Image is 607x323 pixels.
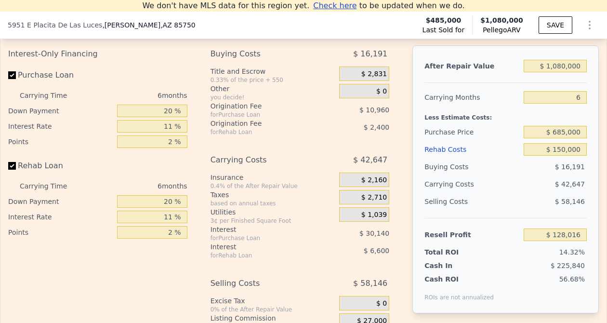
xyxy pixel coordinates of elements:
[211,200,336,207] div: based on annual taxes
[555,180,585,188] span: $ 42,647
[580,15,599,35] button: Show Options
[211,190,336,200] div: Taxes
[211,275,316,292] div: Selling Costs
[361,211,387,219] span: $ 1,039
[8,45,187,63] div: Interest-Only Financing
[211,67,336,76] div: Title and Escrow
[480,16,523,24] span: $1,080,000
[211,128,316,136] div: for Rehab Loan
[422,25,465,35] span: Last Sold for
[211,119,316,128] div: Origination Fee
[8,157,113,175] label: Rehab Loan
[539,16,572,34] button: SAVE
[211,217,336,225] div: 3¢ per Finished Square Foot
[424,57,519,75] div: After Repair Value
[361,176,387,185] span: $ 2,160
[8,209,113,225] div: Interest Rate
[211,76,336,84] div: 0.33% of the price + 550
[211,252,316,259] div: for Rehab Loan
[555,163,585,171] span: $ 16,191
[376,299,387,308] span: $ 0
[313,1,356,10] span: Check here
[424,175,484,193] div: Carrying Costs
[424,89,519,106] div: Carrying Months
[424,226,519,243] div: Resell Profit
[424,274,494,284] div: Cash ROI
[211,151,316,169] div: Carrying Costs
[559,248,585,256] span: 14.32%
[424,141,519,158] div: Rehab Costs
[424,284,494,301] div: ROIs are not annualized
[8,71,16,79] input: Purchase Loan
[211,101,316,111] div: Origination Fee
[8,225,113,240] div: Points
[160,21,196,29] span: , AZ 85750
[20,88,81,103] div: Carrying Time
[555,198,585,205] span: $ 58,146
[8,67,113,84] label: Purchase Loan
[480,25,523,35] span: Pellego ARV
[376,87,387,96] span: $ 0
[20,178,81,194] div: Carrying Time
[424,123,519,141] div: Purchase Price
[211,242,316,252] div: Interest
[424,247,484,257] div: Total ROI
[211,225,316,234] div: Interest
[359,106,389,114] span: $ 10,960
[559,275,585,283] span: 56.68%
[211,313,336,323] div: Listing Commission
[211,84,336,94] div: Other
[424,158,519,175] div: Buying Costs
[102,20,195,30] span: , [PERSON_NAME]
[8,20,102,30] span: 5951 E Placita De Las Luces
[551,262,585,269] span: $ 225,840
[211,296,336,306] div: Excise Tax
[211,45,316,63] div: Buying Costs
[361,193,387,202] span: $ 2,710
[211,173,336,182] div: Insurance
[361,70,387,79] span: $ 2,831
[211,306,336,313] div: 0% of the After Repair Value
[424,106,587,123] div: Less Estimate Costs:
[359,229,389,237] span: $ 30,140
[364,123,389,131] span: $ 2,400
[211,111,316,119] div: for Purchase Loan
[211,207,336,217] div: Utilities
[211,234,316,242] div: for Purchase Loan
[211,182,336,190] div: 0.4% of the After Repair Value
[8,103,113,119] div: Down Payment
[8,134,113,149] div: Points
[85,88,187,103] div: 6 months
[353,275,387,292] span: $ 58,146
[424,193,519,210] div: Selling Costs
[8,162,16,170] input: Rehab Loan
[353,151,387,169] span: $ 42,647
[211,94,336,101] div: you decide!
[85,178,187,194] div: 6 months
[364,247,389,255] span: $ 6,600
[8,194,113,209] div: Down Payment
[353,45,387,63] span: $ 16,191
[424,261,484,270] div: Cash In
[8,119,113,134] div: Interest Rate
[426,15,462,25] span: $485,000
